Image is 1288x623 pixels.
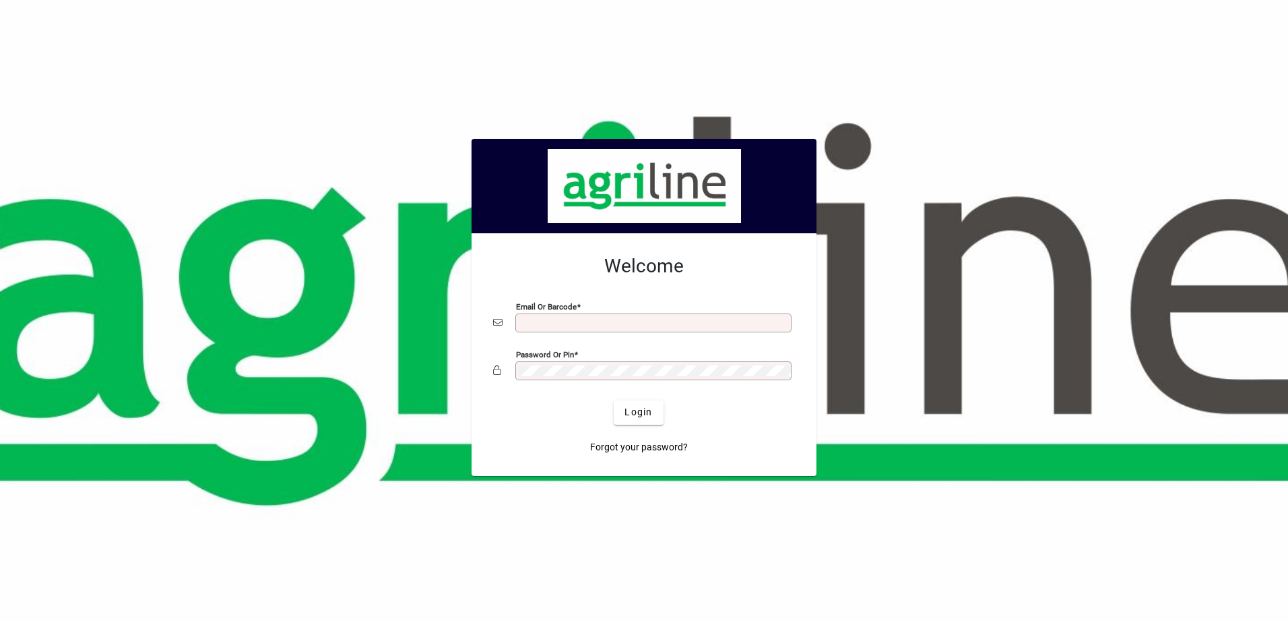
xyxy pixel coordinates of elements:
[614,400,663,425] button: Login
[590,440,688,454] span: Forgot your password?
[624,405,652,419] span: Login
[493,255,795,278] h2: Welcome
[516,301,577,311] mat-label: Email or Barcode
[585,436,693,460] a: Forgot your password?
[516,349,574,359] mat-label: Password or Pin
